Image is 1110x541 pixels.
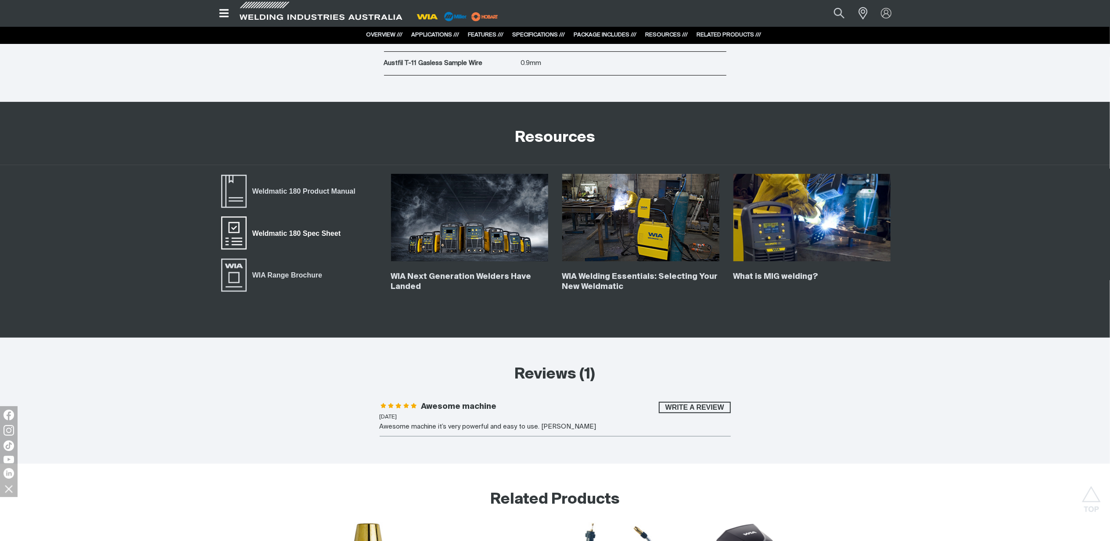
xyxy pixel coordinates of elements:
[824,4,854,23] button: Search products
[4,440,14,451] img: TikTok
[412,32,460,38] a: APPLICATIONS ///
[391,174,548,262] img: WIA Next Generation Welders Have Landed
[220,216,346,251] a: Weldmatic 180 Spec Sheet
[469,13,501,20] a: miller
[660,402,730,413] span: Write a review
[380,414,397,420] time: [DATE]
[646,32,688,38] a: RESOURCES ///
[380,402,731,436] li: Awesome machine - 5
[1,481,16,496] img: hide socials
[659,402,731,413] button: Write a review
[391,273,532,291] a: WIA Next Generation Welders Have Landed
[384,58,517,69] p: Austfil T-11 Gasless Sample Wire
[513,32,565,38] a: SPECIFICATIONS ///
[4,456,14,463] img: YouTube
[380,422,731,432] div: Awesome machine it’s very powerful and easy to use. [PERSON_NAME]
[4,410,14,420] img: Facebook
[733,273,819,281] a: What is MIG welding?
[220,257,328,292] a: WIA Range Brochure
[574,32,637,38] a: PACKAGE INCLUDES ///
[469,10,501,23] img: miller
[380,365,731,384] h2: Reviews (1)
[211,490,899,509] h2: Related Products
[247,186,361,197] span: Weldmatic 180 Product Manual
[697,32,762,38] a: RELATED PRODUCTS ///
[468,32,504,38] a: FEATURES ///
[813,4,854,23] input: Product name or item number...
[366,32,403,38] a: OVERVIEW ///
[220,174,361,209] a: Weldmatic 180 Product Manual
[247,227,346,239] span: Weldmatic 180 Spec Sheet
[421,402,497,412] h3: Awesome machine
[562,273,718,291] a: WIA Welding Essentials: Selecting Your New Weldmatic
[380,403,418,411] span: Rating: 5
[515,128,595,148] h2: Resources
[521,58,726,69] p: 0.9mm
[1081,486,1101,506] button: Scroll to top
[4,468,14,479] img: LinkedIn
[4,425,14,436] img: Instagram
[733,174,891,262] img: What is MIG welding?
[562,174,719,262] img: WIA Welding Essentials: Selecting Your New Weldmatic
[247,270,328,281] span: WIA Range Brochure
